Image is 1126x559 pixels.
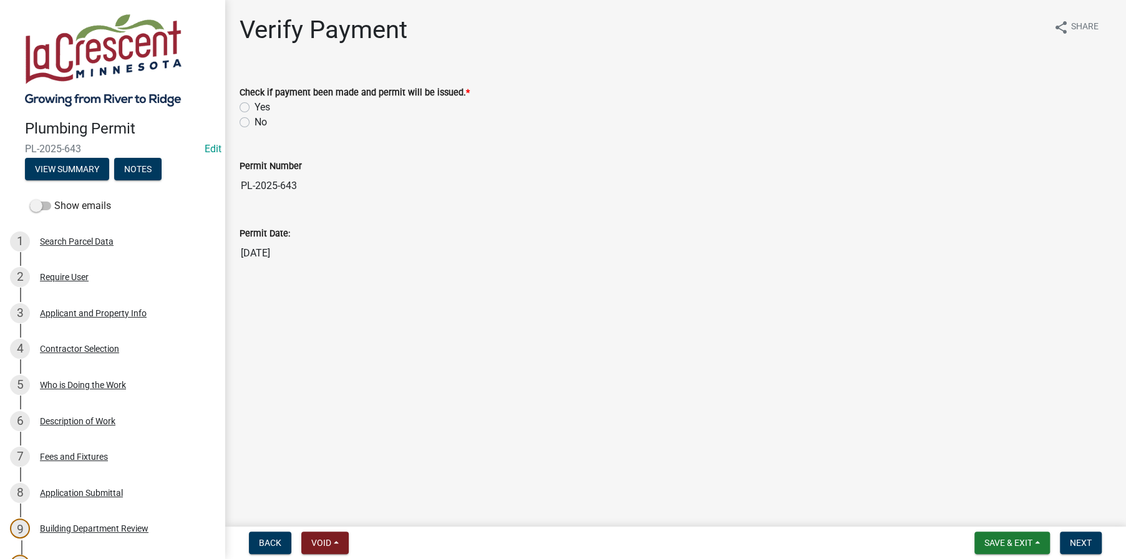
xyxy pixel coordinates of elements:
[40,417,115,425] div: Description of Work
[1054,20,1069,35] i: share
[25,143,200,155] span: PL-2025-643
[40,273,89,281] div: Require User
[1071,20,1099,35] span: Share
[40,489,123,497] div: Application Submittal
[259,538,281,548] span: Back
[25,13,182,107] img: City of La Crescent, Minnesota
[40,452,108,461] div: Fees and Fixtures
[240,89,470,97] label: Check if payment been made and permit will be issued.
[10,231,30,251] div: 1
[255,100,270,115] label: Yes
[25,165,109,175] wm-modal-confirm: Summary
[1044,15,1109,39] button: shareShare
[114,165,162,175] wm-modal-confirm: Notes
[40,524,148,533] div: Building Department Review
[10,339,30,359] div: 4
[25,120,215,138] h4: Plumbing Permit
[10,375,30,395] div: 5
[240,15,407,45] h1: Verify Payment
[974,532,1050,554] button: Save & Exit
[114,158,162,180] button: Notes
[10,447,30,467] div: 7
[1070,538,1092,548] span: Next
[30,198,111,213] label: Show emails
[301,532,349,554] button: Void
[10,411,30,431] div: 6
[10,267,30,287] div: 2
[1060,532,1102,554] button: Next
[10,303,30,323] div: 3
[40,237,114,246] div: Search Parcel Data
[240,162,302,171] label: Permit Number
[311,538,331,548] span: Void
[255,115,267,130] label: No
[249,532,291,554] button: Back
[10,518,30,538] div: 9
[10,483,30,503] div: 8
[40,381,126,389] div: Who is Doing the Work
[984,538,1032,548] span: Save & Exit
[40,344,119,353] div: Contractor Selection
[205,143,221,155] wm-modal-confirm: Edit Application Number
[40,309,147,318] div: Applicant and Property Info
[205,143,221,155] a: Edit
[240,230,290,238] label: Permit Date:
[25,158,109,180] button: View Summary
